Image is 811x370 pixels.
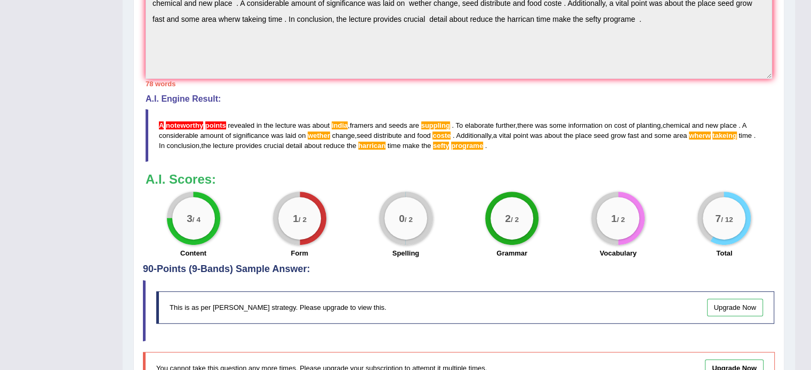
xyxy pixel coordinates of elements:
span: place [575,131,592,139]
span: are [409,121,419,129]
span: there [517,121,533,129]
span: grow [611,131,625,139]
span: To [455,121,463,129]
span: lecture [213,142,234,150]
span: elaborate [465,121,494,129]
span: Possible spelling mistake found. (did you mean: whether) [308,131,330,139]
div: This is as per [PERSON_NAME] strategy. Please upgrade to view this. [156,291,774,324]
label: Total [716,248,732,258]
span: Possible spelling mistake found. (did you mean: taking) [712,131,737,139]
span: Don’t put a space before the full stop. (did you mean: .) [738,121,741,129]
span: detail [286,142,302,150]
span: laid [285,131,296,139]
big: 1 [293,212,299,224]
span: lecture [275,121,296,129]
span: and [404,131,415,139]
small: / 12 [721,216,733,224]
span: Don’t put a space before the full stop. (did you mean: .) [452,121,454,129]
blockquote: , , , , , , [146,109,772,162]
span: considerable [159,131,198,139]
span: A [742,121,746,129]
span: seeds [389,121,407,129]
b: A.I. Scores: [146,172,216,186]
label: Content [180,248,206,258]
span: In [159,142,165,150]
span: on [298,131,306,139]
span: The plural noun “points” cannot be used with the article “A”. Did you mean “A noteworthy point” o... [159,121,164,129]
span: The plural noun “points” cannot be used with the article “A”. Did you mean “A noteworthy point” o... [205,121,226,129]
label: Vocabulary [600,248,637,258]
span: further [496,121,516,129]
span: food [417,131,430,139]
span: Don’t put a space before the full stop. (did you mean: .) [753,131,756,139]
span: The plural noun “points” cannot be used with the article “A”. Did you mean “A noteworthy point” o... [164,121,166,129]
span: change [332,131,355,139]
small: / 2 [405,216,413,224]
span: make [403,142,420,150]
span: on [604,121,612,129]
span: Don’t put a space before the full stop. (did you mean: .) [485,142,487,150]
span: The plural noun “points” cannot be used with the article “A”. Did you mean “A noteworthy point” o... [203,121,205,129]
big: 2 [505,212,511,224]
span: conclusion [166,142,199,150]
span: was [271,131,283,139]
span: place [720,121,736,129]
span: of [629,121,635,129]
span: some [654,131,671,139]
span: and [641,131,653,139]
span: Don’t put a space before the full stop. (did you mean: .) [451,131,453,139]
span: Possible spelling mistake found. (did you mean: India) [332,121,348,129]
span: about [304,142,322,150]
span: the [264,121,274,129]
span: Possible spelling mistake found. (did you mean: where) [689,131,710,139]
a: Upgrade Now [707,299,764,316]
span: and [692,121,704,129]
span: fast [628,131,639,139]
div: 78 words [146,79,772,89]
span: significance [233,131,269,139]
span: planting [637,121,661,129]
span: and [375,121,387,129]
big: 7 [716,212,721,224]
big: 1 [611,212,617,224]
span: Possible spelling mistake found. (did you mean: supplying) [421,121,450,129]
span: Don’t put a space before the full stop. (did you mean: .) [453,131,455,139]
span: Possible typo: you repeated a whitespace (did you mean: ) [306,131,308,139]
span: some [549,121,566,129]
span: point [513,131,528,139]
span: Don’t put a space before the full stop. (did you mean: .) [450,121,452,129]
span: framers [350,121,373,129]
small: / 2 [511,216,519,224]
span: a [493,131,497,139]
span: chemical [663,121,690,129]
h4: A.I. Engine Result: [146,94,772,104]
span: the [421,142,431,150]
big: 0 [399,212,405,224]
span: was [535,121,547,129]
span: Don’t put a space before the full stop. (did you mean: .) [752,131,754,139]
span: was [298,121,310,129]
span: Additionally [456,131,492,139]
small: / 2 [299,216,307,224]
big: 3 [187,212,192,224]
label: Form [291,248,308,258]
span: cost [614,121,627,129]
span: amount [200,131,223,139]
span: the [202,142,211,150]
span: was [530,131,542,139]
span: time [738,131,752,139]
span: information [568,121,603,129]
label: Spelling [392,248,420,258]
span: crucial [264,142,284,150]
span: Possible spelling mistake found. (did you mean: Harriman) [358,142,386,150]
span: vital [499,131,511,139]
span: Possible spelling mistake found. (did you mean: hefty) [433,142,449,150]
label: Grammar [496,248,527,258]
span: reduce [324,142,345,150]
span: new [705,121,718,129]
small: / 4 [192,216,200,224]
small: / 2 [617,216,625,224]
span: of [225,131,231,139]
span: about [312,121,330,129]
span: revealed [228,121,254,129]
